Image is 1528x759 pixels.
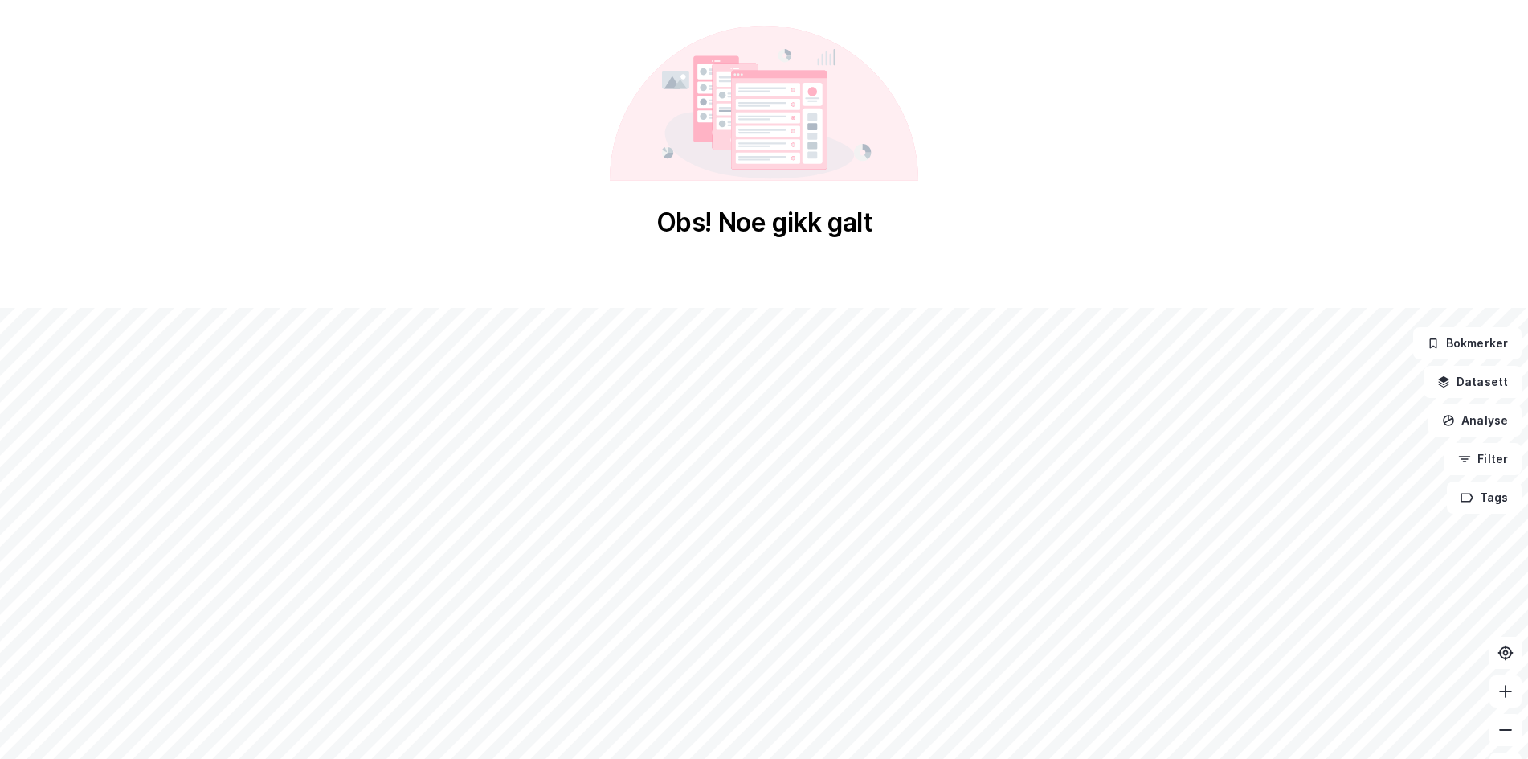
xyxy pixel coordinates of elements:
button: Filter [1444,443,1522,475]
div: Obs! Noe gikk galt [656,207,872,239]
button: Datasett [1424,366,1522,398]
button: Analyse [1428,404,1522,437]
button: Bokmerker [1413,327,1522,359]
button: Tags [1447,482,1522,514]
div: Kontrollprogram for chat [1448,682,1528,759]
iframe: Chat Widget [1448,682,1528,759]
